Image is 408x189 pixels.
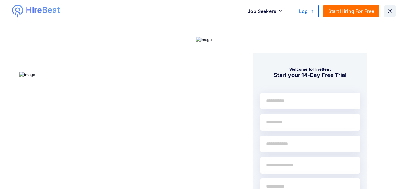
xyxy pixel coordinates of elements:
[323,5,379,17] button: Start Hiring For Free
[12,5,23,18] img: logo
[294,5,319,17] button: Log In
[243,5,289,17] button: Job Seekers
[384,5,396,17] button: Dark Mode
[289,67,331,72] b: Welcome to HireBeat
[196,37,212,43] img: image
[12,5,82,18] a: logologo
[274,72,347,78] b: Start your 14-Day Free Trial
[26,5,61,16] img: logo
